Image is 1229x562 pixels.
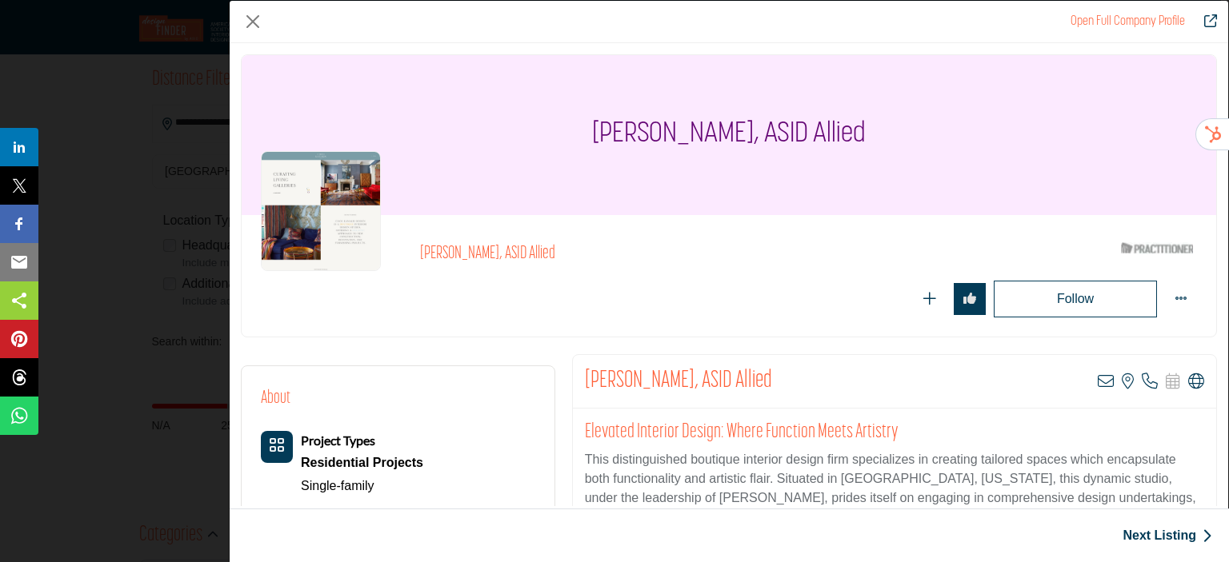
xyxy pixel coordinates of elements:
a: Project Types [301,434,375,448]
a: Redirect to cornelia-kanakis [1071,15,1185,28]
a: Redirect to cornelia-kanakis [1193,12,1217,31]
h2: About [261,385,290,412]
h1: [PERSON_NAME], ASID Allied [592,55,866,215]
button: Category Icon [261,431,293,463]
button: Close [241,10,265,34]
a: Next Listing [1123,526,1212,545]
button: Redirect to login page [914,283,946,315]
h2: Cornelia Kanakis, ASID Allied [585,367,772,396]
div: Types of projects range from simple residential renovations to highly complex commercial initiati... [301,451,423,475]
h2: Elevated Interior Design: Where Function Meets Artistry [585,421,1204,444]
b: Project Types [301,432,375,448]
h2: [PERSON_NAME], ASID Allied [420,244,860,265]
img: cornelia-kanakis logo [261,151,381,271]
button: Redirect to login [994,281,1157,317]
a: Residential Projects [301,451,423,475]
button: Redirect to login page [954,283,986,315]
button: More Options [1165,283,1197,315]
a: Single-family [301,479,374,492]
img: ASID Qualified Practitioners [1121,238,1193,258]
